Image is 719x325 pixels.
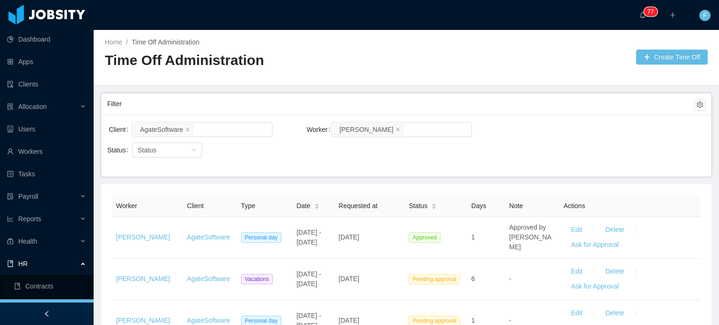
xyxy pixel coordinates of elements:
[18,238,37,245] span: Health
[116,275,170,282] a: [PERSON_NAME]
[7,52,86,71] a: icon: appstoreApps
[107,95,694,113] div: Filter
[7,75,86,94] a: icon: auditClients
[18,193,38,200] span: Payroll
[7,260,14,267] i: icon: book
[7,193,14,200] i: icon: file-protect
[339,124,393,135] div: [PERSON_NAME]
[432,202,437,205] i: icon: caret-up
[7,142,86,161] a: icon: userWorkers
[471,233,475,241] span: 1
[409,201,427,211] span: Status
[564,238,626,253] button: Ask for Approval
[564,264,590,279] button: Edit
[509,224,551,251] span: Approved by [PERSON_NAME]
[241,232,281,243] span: Personal day
[107,146,132,154] label: Status
[187,202,204,209] span: Client
[509,317,512,324] span: -
[405,124,410,135] input: Worker
[314,202,320,209] div: Sort
[694,100,705,111] button: icon: setting
[140,124,183,135] div: AgateSoftware
[703,10,707,21] span: F
[296,270,321,288] span: [DATE] - [DATE]
[132,38,199,46] a: Time Off Administration
[471,275,475,282] span: 6
[14,299,86,318] a: icon: profile
[598,306,631,321] button: Delete
[564,223,590,238] button: Edit
[195,124,200,135] input: Client
[241,202,255,209] span: Type
[564,202,585,209] span: Actions
[296,201,310,211] span: Date
[598,264,631,279] button: Delete
[338,275,359,282] span: [DATE]
[471,317,475,324] span: 1
[639,12,646,18] i: icon: bell
[241,274,273,284] span: Vacations
[105,51,406,70] h2: Time Off Administration
[7,216,14,222] i: icon: line-chart
[7,30,86,49] a: icon: pie-chartDashboard
[18,260,28,267] span: HR
[669,12,676,18] i: icon: plus
[187,275,230,282] a: AgateSoftware
[14,277,86,296] a: icon: bookContracts
[598,223,631,238] button: Delete
[187,233,230,241] a: AgateSoftware
[7,238,14,245] i: icon: medicine-box
[135,124,193,135] li: AgateSoftware
[138,146,156,154] span: Status
[338,202,377,209] span: Requested at
[409,274,460,284] span: Pending approval
[509,275,512,282] span: -
[116,233,170,241] a: [PERSON_NAME]
[109,126,132,133] label: Client
[396,127,400,132] i: icon: close
[315,206,320,209] i: icon: caret-down
[296,229,321,246] span: [DATE] - [DATE]
[7,120,86,138] a: icon: robotUsers
[334,124,403,135] li: Joel Galdamez
[432,206,437,209] i: icon: caret-down
[191,147,197,154] i: icon: down
[315,202,320,205] i: icon: caret-up
[105,38,122,46] a: Home
[431,202,437,209] div: Sort
[307,126,334,133] label: Worker
[187,317,230,324] a: AgateSoftware
[651,7,654,16] p: 7
[18,215,41,223] span: Reports
[116,317,170,324] a: [PERSON_NAME]
[647,7,651,16] p: 7
[7,103,14,110] i: icon: solution
[509,202,523,209] span: Note
[185,127,190,132] i: icon: close
[644,7,657,16] sup: 77
[471,202,486,209] span: Days
[18,103,47,110] span: Allocation
[126,38,128,46] span: /
[409,232,440,243] span: Approved
[338,233,359,241] span: [DATE]
[338,317,359,324] span: [DATE]
[116,202,137,209] span: Worker
[636,50,708,65] button: icon: plusCreate Time Off
[564,306,590,321] button: Edit
[564,279,626,294] button: Ask for Approval
[7,165,86,183] a: icon: profileTasks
